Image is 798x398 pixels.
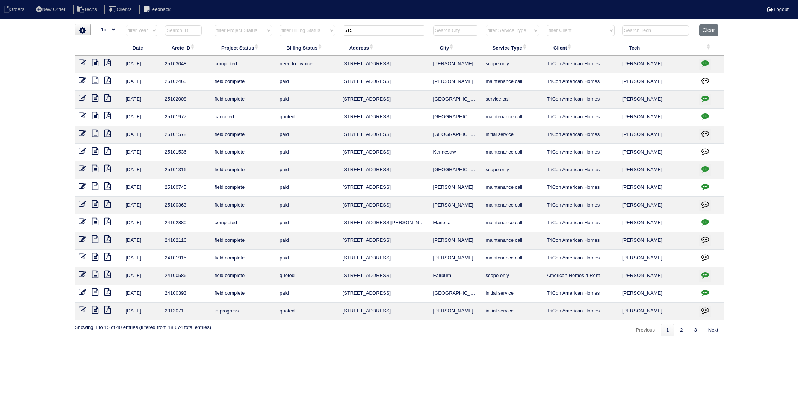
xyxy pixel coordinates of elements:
td: maintenance call [482,109,543,126]
td: [PERSON_NAME] [429,197,482,214]
td: [STREET_ADDRESS] [339,197,429,214]
td: [DATE] [122,179,161,197]
td: [GEOGRAPHIC_DATA] [429,91,482,109]
td: [PERSON_NAME] [618,250,695,267]
td: 25101977 [161,109,211,126]
td: [STREET_ADDRESS] [339,109,429,126]
td: field complete [211,197,276,214]
td: TriCon American Homes [543,73,618,91]
td: [STREET_ADDRESS] [339,161,429,179]
a: New Order [32,6,71,12]
td: maintenance call [482,197,543,214]
td: [PERSON_NAME] [429,179,482,197]
td: [DATE] [122,285,161,303]
td: field complete [211,144,276,161]
td: maintenance call [482,250,543,267]
td: [PERSON_NAME] [429,56,482,73]
td: 25101536 [161,144,211,161]
td: completed [211,56,276,73]
td: [STREET_ADDRESS] [339,91,429,109]
th: Arete ID: activate to sort column ascending [161,40,211,56]
td: scope only [482,267,543,285]
a: Previous [630,324,660,336]
td: service call [482,91,543,109]
input: Search Tech [622,25,689,36]
button: Clear [699,24,718,36]
td: [GEOGRAPHIC_DATA] [429,109,482,126]
td: [DATE] [122,56,161,73]
td: maintenance call [482,214,543,232]
td: paid [276,214,339,232]
td: 24100586 [161,267,211,285]
a: 1 [661,324,674,336]
th: Address: activate to sort column ascending [339,40,429,56]
td: [STREET_ADDRESS] [339,179,429,197]
td: [STREET_ADDRESS][PERSON_NAME] [339,214,429,232]
td: scope only [482,56,543,73]
input: Search Address [343,25,425,36]
th: Tech [618,40,695,56]
td: [DATE] [122,303,161,320]
td: initial service [482,285,543,303]
td: TriCon American Homes [543,179,618,197]
a: Techs [73,6,103,12]
td: [PERSON_NAME] [429,73,482,91]
td: need to invoice [276,56,339,73]
td: [DATE] [122,197,161,214]
a: Clients [104,6,138,12]
td: TriCon American Homes [543,214,618,232]
td: [STREET_ADDRESS] [339,73,429,91]
td: scope only [482,161,543,179]
td: [PERSON_NAME] [618,161,695,179]
td: [PERSON_NAME] [429,250,482,267]
td: field complete [211,250,276,267]
td: TriCon American Homes [543,109,618,126]
td: 24102880 [161,214,211,232]
td: [DATE] [122,214,161,232]
a: Next [703,324,724,336]
td: paid [276,197,339,214]
td: 25103048 [161,56,211,73]
th: : activate to sort column ascending [695,40,724,56]
td: TriCon American Homes [543,56,618,73]
td: TriCon American Homes [543,161,618,179]
th: Date [122,40,161,56]
td: TriCon American Homes [543,197,618,214]
td: [DATE] [122,161,161,179]
td: paid [276,73,339,91]
td: [DATE] [122,250,161,267]
li: Techs [73,5,103,15]
td: [PERSON_NAME] [618,126,695,144]
td: [STREET_ADDRESS] [339,126,429,144]
td: paid [276,161,339,179]
td: [PERSON_NAME] [618,267,695,285]
td: 25102008 [161,91,211,109]
td: [STREET_ADDRESS] [339,303,429,320]
td: field complete [211,267,276,285]
td: paid [276,91,339,109]
td: [PERSON_NAME] [618,109,695,126]
td: 25101316 [161,161,211,179]
td: field complete [211,73,276,91]
td: 25100745 [161,179,211,197]
td: [DATE] [122,109,161,126]
td: TriCon American Homes [543,285,618,303]
td: Fairburn [429,267,482,285]
th: Service Type: activate to sort column ascending [482,40,543,56]
td: paid [276,285,339,303]
td: [STREET_ADDRESS] [339,267,429,285]
td: completed [211,214,276,232]
td: [PERSON_NAME] [618,232,695,250]
td: [PERSON_NAME] [618,179,695,197]
td: canceled [211,109,276,126]
li: Clients [104,5,138,15]
td: [GEOGRAPHIC_DATA] [429,161,482,179]
td: TriCon American Homes [543,232,618,250]
td: quoted [276,303,339,320]
a: 2 [675,324,688,336]
div: Showing 1 to 15 of 40 entries (filtered from 18,674 total entries) [75,320,211,331]
td: [DATE] [122,144,161,161]
li: Feedback [139,5,177,15]
td: 25101578 [161,126,211,144]
td: paid [276,126,339,144]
